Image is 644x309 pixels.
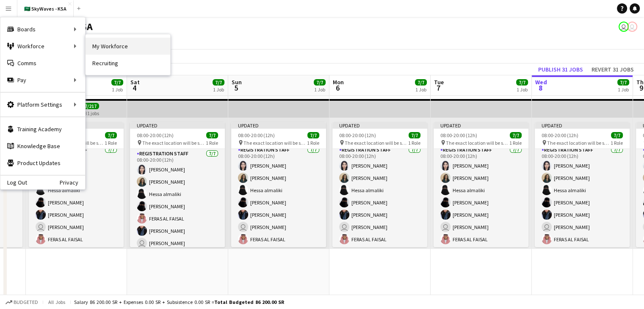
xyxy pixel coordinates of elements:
[105,132,117,138] span: 7/7
[415,79,427,86] span: 7/7
[29,145,124,248] app-card-role: Registration Staff7/708:00-20:00 (12h)[PERSON_NAME][PERSON_NAME]Hessa almaliki[PERSON_NAME][PERSO...
[510,132,522,138] span: 7/7
[0,121,85,138] a: Training Academy
[0,21,85,38] div: Boards
[232,78,242,86] span: Sun
[130,78,140,86] span: Sat
[206,140,218,146] span: 1 Role
[243,140,307,146] span: The exact location will be shared later
[517,86,528,93] div: 1 Job
[213,79,224,86] span: 7/7
[314,86,325,93] div: 1 Job
[307,140,319,146] span: 1 Role
[619,22,629,32] app-user-avatar: Rwdah Balabid
[130,122,225,129] div: Updated
[105,140,117,146] span: 1 Role
[0,138,85,154] a: Knowledge Base
[434,78,444,86] span: Tue
[408,140,420,146] span: 1 Role
[4,298,39,307] button: Budgeted
[535,78,547,86] span: Wed
[238,132,275,138] span: 08:00-20:00 (12h)
[142,140,206,146] span: The exact location will be shared later
[231,145,326,248] app-card-role: Registration Staff7/708:00-20:00 (12h)[PERSON_NAME][PERSON_NAME]Hessa almaliki[PERSON_NAME][PERSO...
[617,79,629,86] span: 7/7
[440,132,477,138] span: 08:00-20:00 (12h)
[611,140,623,146] span: 1 Role
[339,132,376,138] span: 08:00-20:00 (12h)
[542,132,578,138] span: 08:00-20:00 (12h)
[213,86,224,93] div: 1 Job
[60,179,85,186] a: Privacy
[627,22,637,32] app-user-avatar: Abdulwahab Al Hijan
[137,132,174,138] span: 08:00-20:00 (12h)
[14,299,38,305] span: Budgeted
[0,55,85,72] a: Comms
[206,132,218,138] span: 7/7
[332,83,344,93] span: 6
[130,149,225,251] app-card-role: Registration Staff7/708:00-20:00 (12h)[PERSON_NAME][PERSON_NAME]Hessa almaliki[PERSON_NAME]FERAS ...
[314,79,326,86] span: 7/7
[345,140,408,146] span: The exact location will be shared later
[434,145,528,248] app-card-role: Registration Staff7/708:00-20:00 (12h)[PERSON_NAME][PERSON_NAME]Hessa almaliki[PERSON_NAME][PERSO...
[535,145,630,248] app-card-role: Registration Staff7/708:00-20:00 (12h)[PERSON_NAME][PERSON_NAME]Hessa almaliki[PERSON_NAME][PERSO...
[0,72,85,88] div: Pay
[434,122,528,129] div: Updated
[588,64,637,75] button: Revert 31 jobs
[85,109,99,116] div: 31 jobs
[74,299,284,305] div: Salary 86 200.00 SR + Expenses 0.00 SR + Subsistence 0.00 SR =
[332,122,427,247] app-job-card: Updated08:00-20:00 (12h)7/7 The exact location will be shared later1 RoleRegistration Staff7/708:...
[231,122,326,129] div: Updated
[230,83,242,93] span: 5
[17,0,74,17] button: 🇸🇦 SkyWaves - KSA
[535,122,630,129] div: Updated
[0,154,85,171] a: Product Updates
[618,86,629,93] div: 1 Job
[446,140,509,146] span: The exact location will be shared later
[111,79,123,86] span: 7/7
[535,122,630,247] app-job-card: Updated08:00-20:00 (12h)7/7 The exact location will be shared later1 RoleRegistration Staff7/708:...
[547,140,611,146] span: The exact location will be shared later
[534,83,547,93] span: 8
[611,132,623,138] span: 7/7
[509,140,522,146] span: 1 Role
[332,145,427,248] app-card-role: Registration Staff7/708:00-20:00 (12h)[PERSON_NAME][PERSON_NAME]Hessa almaliki[PERSON_NAME][PERSO...
[129,83,140,93] span: 4
[231,122,326,247] app-job-card: Updated08:00-20:00 (12h)7/7 The exact location will be shared later1 RoleRegistration Staff7/708:...
[433,83,444,93] span: 7
[434,122,528,247] app-job-card: Updated08:00-20:00 (12h)7/7 The exact location will be shared later1 RoleRegistration Staff7/708:...
[0,96,85,113] div: Platform Settings
[409,132,420,138] span: 7/7
[0,179,27,186] a: Log Out
[535,64,586,75] button: Publish 31 jobs
[516,79,528,86] span: 7/7
[47,299,67,305] span: All jobs
[86,38,170,55] a: My Workforce
[112,86,123,93] div: 1 Job
[77,103,99,109] span: 217/217
[0,38,85,55] div: Workforce
[86,55,170,72] a: Recruiting
[130,122,225,247] app-job-card: Updated08:00-20:00 (12h)7/7 The exact location will be shared later1 RoleRegistration Staff7/708:...
[415,86,426,93] div: 1 Job
[307,132,319,138] span: 7/7
[332,122,427,129] div: Updated
[214,299,284,305] span: Total Budgeted 86 200.00 SR
[333,78,344,86] span: Mon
